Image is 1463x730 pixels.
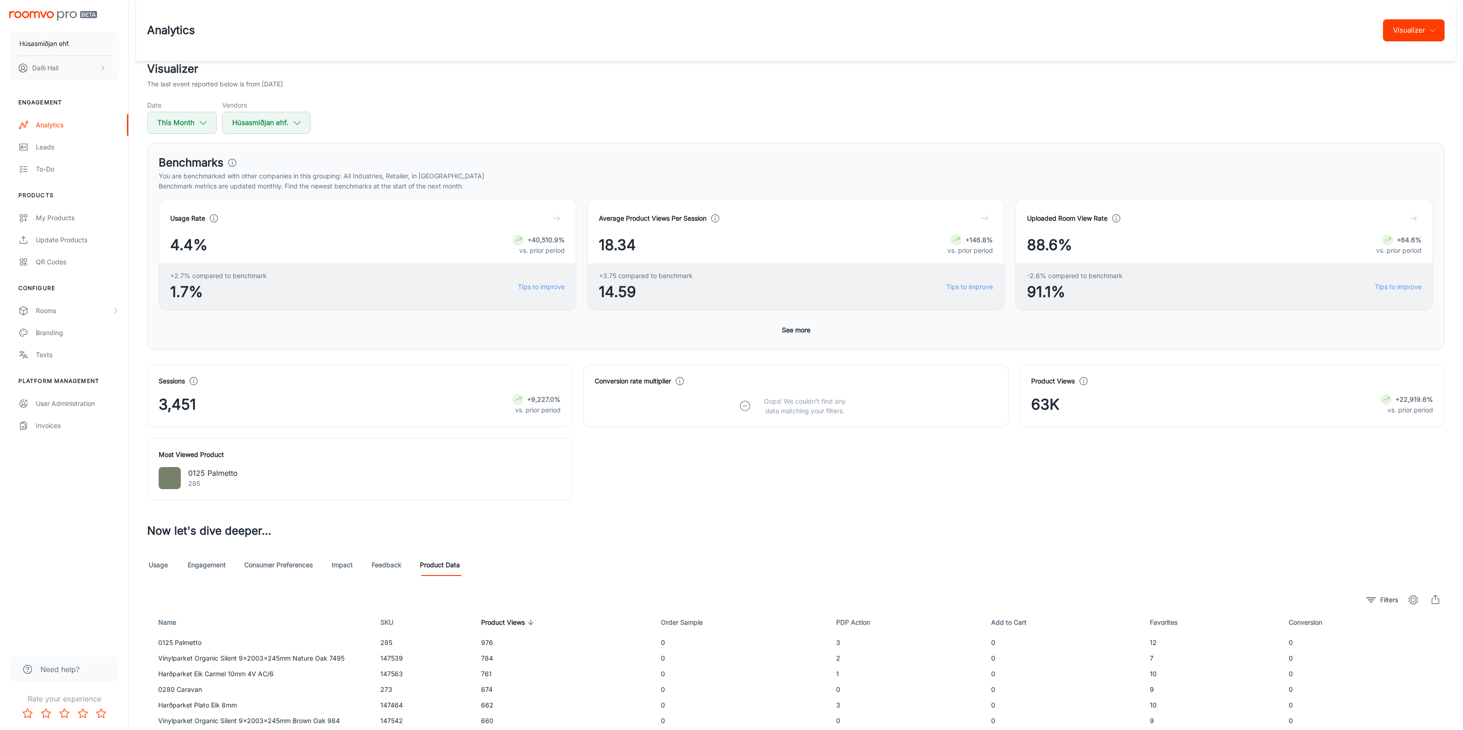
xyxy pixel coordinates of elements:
[188,554,226,576] a: Engagement
[18,704,37,723] button: Rate 1 star
[1281,635,1445,650] td: 0
[654,682,829,697] td: 0
[984,713,1142,729] td: 0
[373,666,474,682] td: 147563
[829,666,984,682] td: 1
[836,617,882,628] span: PDP Action
[74,704,92,723] button: Rate 4 star
[1381,405,1433,415] p: vs. prior period
[1027,281,1123,303] span: 91.1%
[159,171,1433,181] p: You are benchmarked with other companies in this grouping: All Industries, Retailer, in [GEOGRAPH...
[147,22,195,39] h1: Analytics
[420,554,460,576] a: Product Data
[222,100,310,110] h5: Vendors
[373,697,474,713] td: 147464
[40,664,80,675] span: Need help?
[92,704,110,723] button: Rate 5 star
[474,713,654,729] td: 660
[829,635,984,650] td: 3
[518,282,565,292] a: Tips to improve
[1150,617,1189,628] span: Favorites
[984,666,1142,682] td: 0
[1404,591,1423,609] button: settings
[1027,213,1107,223] h4: Uploaded Room View Rate
[36,120,119,130] div: Analytics
[147,650,373,666] td: Vinylparket Organic Silent 9x2003x245mm Nature Oak 7495
[1031,376,1075,386] h4: Product Views
[36,213,119,223] div: My Products
[9,32,119,56] button: Húsasmiðjan ehf.
[36,328,119,338] div: Branding
[37,704,55,723] button: Rate 2 star
[946,282,993,292] a: Tips to improve
[244,554,313,576] a: Consumer Preferences
[474,682,654,697] td: 674
[373,682,474,697] td: 273
[1027,234,1072,256] span: 88.6%
[36,257,119,267] div: QR Codes
[1376,245,1422,256] p: vs. prior period
[36,235,119,245] div: Update Products
[778,322,814,338] button: See more
[36,399,119,409] div: User Administration
[331,554,353,576] a: Impact
[654,635,829,650] td: 0
[1281,650,1445,666] td: 0
[36,306,112,316] div: Rooms
[147,554,169,576] a: Usage
[1027,271,1123,281] span: -2.6% compared to benchmark
[373,713,474,729] td: 147542
[654,666,829,682] td: 0
[1142,650,1281,666] td: 7
[188,479,238,489] p: 285
[527,395,561,403] strong: +9,227.0%
[512,405,561,415] p: vs. prior period
[159,154,224,171] h3: Benchmarks
[829,697,984,713] td: 3
[661,617,715,628] span: Order Sample
[147,523,1445,539] h3: Now let's dive deeper...
[481,617,537,628] span: Product Views
[1281,682,1445,697] td: 0
[36,350,119,360] div: Texts
[19,39,70,49] p: Húsasmiðjan ehf.
[654,697,829,713] td: 0
[1289,617,1334,628] span: Conversion
[474,666,654,682] td: 761
[158,617,188,628] span: Name
[170,213,205,223] h4: Usage Rate
[170,271,267,281] span: +2.7% compared to benchmark
[984,650,1142,666] td: 0
[991,617,1038,628] span: Add to Cart
[36,421,119,431] div: Invoices
[595,376,671,386] h4: Conversion rate multiplier
[1380,595,1398,605] p: Filters
[380,617,405,628] span: SKU
[1426,591,1445,609] span: Export CSV
[1383,19,1445,41] button: Visualizer
[222,112,310,134] button: Húsasmiðjan ehf.
[829,650,984,666] td: 2
[474,697,654,713] td: 662
[9,11,97,21] img: Roomvo PRO Beta
[829,682,984,697] td: 0
[599,281,693,303] span: 14.59
[188,468,238,479] p: 0125 Palmetto
[147,635,373,650] td: 0125 Palmetto
[474,635,654,650] td: 976
[170,281,267,303] span: 1.7%
[373,635,474,650] td: 285
[147,61,1445,77] h2: Visualizer
[159,467,181,489] img: 0125 Palmetto
[829,713,984,729] td: 0
[7,693,121,704] p: Rate your experience
[984,682,1142,697] td: 0
[1031,394,1060,416] span: 63K
[1426,591,1445,609] button: export
[170,234,207,256] span: 4.4%
[1375,282,1422,292] a: Tips to improve
[372,554,402,576] a: Feedback
[654,713,829,729] td: 0
[147,112,217,134] button: This Month
[9,56,119,80] button: Daði Hall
